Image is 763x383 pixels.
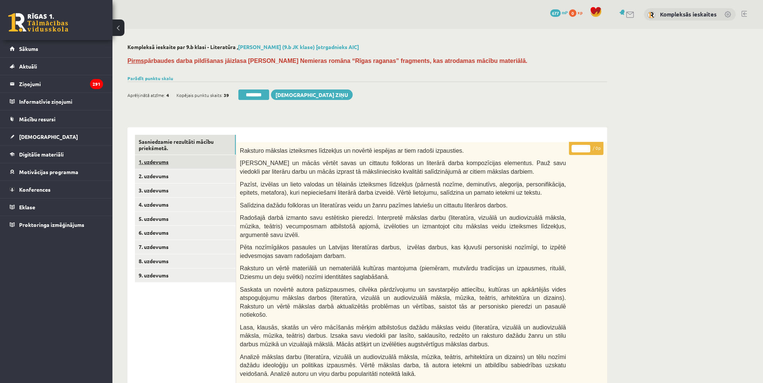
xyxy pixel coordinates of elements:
a: Konferences [10,181,103,198]
a: Proktoringa izmēģinājums [10,216,103,233]
a: Ziņojumi291 [10,75,103,92]
a: Eklase [10,198,103,216]
span: mP [562,9,568,15]
a: Parādīt punktu skalu [127,75,173,81]
h2: Kompleksā ieskaite par 9.b klasi - Literatūra , [127,44,607,50]
span: pārbaudes darba pildīšanas jāizlasa [PERSON_NAME] Nemieras romāna “Rīgas raganas” fragments, kas ... [127,58,527,64]
span: Pēta nozīmīgākos pasaules un Latvijas literatūras darbus, izvēlas darbus, kas kļuvuši personiski ... [240,244,566,259]
a: 8. uzdevums [135,254,236,268]
a: Rīgas 1. Tālmācības vidusskola [8,13,68,32]
span: Proktoringa izmēģinājums [19,221,84,228]
span: 0 [569,9,576,17]
a: Aktuāli [10,58,103,75]
p: / 0p [569,142,603,155]
a: Sākums [10,40,103,57]
span: Aprēķinātā atzīme: [127,89,165,101]
span: Radošajā darbā izmanto savu estētisko pieredzi. Interpretē mākslas darbu (literatūra, vizuālā un ... [240,215,566,238]
span: Mācību resursi [19,116,55,122]
a: 1. uzdevums [135,155,236,169]
a: 4. uzdevums [135,198,236,212]
span: Digitālie materiāli [19,151,64,158]
a: Kompleksās ieskaites [660,10,717,18]
span: Konferences [19,186,51,193]
span: Pazīst, izvēlas un lieto valodas un tēlainās izteiksmes līdzekļus (pārnestā nozīme, deminutīvs, a... [240,181,566,196]
span: xp [577,9,582,15]
a: Sasniedzamie rezultāti mācību priekšmetā. [135,135,236,155]
i: 291 [90,79,103,89]
a: [DEMOGRAPHIC_DATA] ziņu [271,89,353,100]
span: Lasa, klausās, skatās un vēro mācīšanās mērķim atbilstošus dažādu mākslas veidu (literatūra, vizu... [240,324,566,347]
span: Salīdzina dažādu folkloras un literatūras veidu un žanru pazīmes latviešu un cittautu literāros d... [240,202,507,209]
span: [PERSON_NAME] un mācās vērtēt savas un cittautu folkloras un literārā darba kompozīcijas elementu... [240,160,566,175]
a: 2. uzdevums [135,169,236,183]
span: Raksturo un vērtē materiālā un nemateriālā kultūras mantojuma (piemēram, mutvārdu tradīcijas un i... [240,265,566,280]
span: Sākums [19,45,38,52]
a: Digitālie materiāli [10,146,103,163]
a: Informatīvie ziņojumi [10,93,103,110]
a: Mācību resursi [10,110,103,128]
a: 7. uzdevums [135,240,236,254]
img: Kompleksās ieskaites [648,11,655,19]
a: 5. uzdevums [135,212,236,226]
a: 677 mP [550,9,568,15]
a: 6. uzdevums [135,226,236,240]
a: 0 xp [569,9,586,15]
span: Raksturo mākslas izteiksmes līdzekļus un novērtē iespējas ar tiem radoši izpausties. [240,148,464,154]
a: [PERSON_NAME] (9.b JK klase) [otrgadnieks AIC] [238,43,359,50]
span: [DEMOGRAPHIC_DATA] [19,133,78,140]
span: 39 [224,89,229,101]
legend: Informatīvie ziņojumi [19,93,103,110]
span: Saskata un novērtē autora pašizpausmes, cilvēka pārdzīvojumu un savstarpējo attiecību, kultūras u... [240,286,566,318]
span: Eklase [19,204,35,210]
span: Analizē mākslas darbu (literatūra, vizuālā un audiovizuālā māksla, mūzika, teātris, arhitektūra u... [240,354,566,377]
span: 4 [166,89,169,101]
span: Motivācijas programma [19,168,78,175]
u: Pirms [127,58,144,64]
span: Kopējais punktu skaits: [177,89,223,101]
a: 3. uzdevums [135,183,236,197]
a: [DEMOGRAPHIC_DATA] [10,128,103,145]
body: Bagātinātā teksta redaktors, wiswyg-editor-47025049390020-1757938448-29 [7,7,355,15]
span: 677 [550,9,561,17]
legend: Ziņojumi [19,75,103,92]
a: Motivācijas programma [10,163,103,180]
a: 9. uzdevums [135,268,236,282]
span: Aktuāli [19,63,37,70]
